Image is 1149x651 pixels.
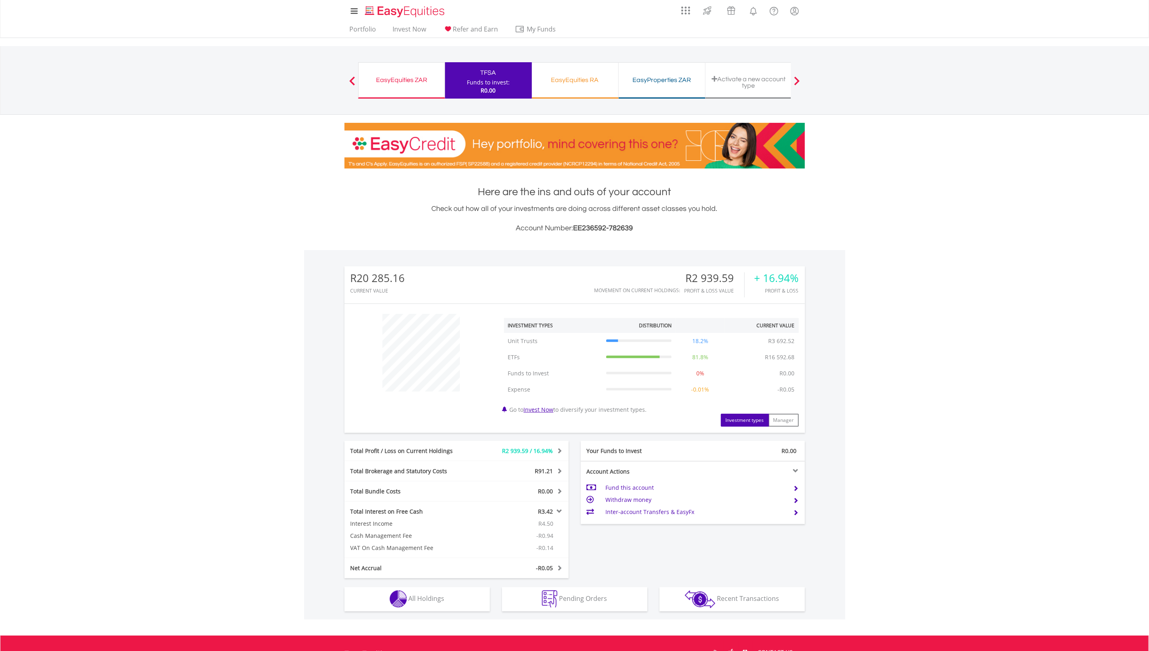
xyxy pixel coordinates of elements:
[363,5,448,18] img: EasyEquities_Logo.png
[605,482,787,494] td: Fund this account
[676,2,695,15] a: AppsGrid
[660,587,805,611] button: Recent Transactions
[362,2,448,18] a: Home page
[344,203,805,234] div: Check out how all of your investments are doing across different asset classes you hold.
[409,594,445,603] span: All Holdings
[754,288,799,293] div: Profit & Loss
[344,223,805,234] h3: Account Number:
[504,381,602,398] td: Expense
[504,318,602,333] th: Investment Types
[581,468,693,476] div: Account Actions
[685,288,744,293] div: Profit & Loss Value
[537,532,554,539] span: -R0.94
[624,74,700,86] div: EasyProperties ZAR
[776,365,799,381] td: R0.00
[784,2,805,20] a: My Profile
[535,467,553,475] span: R91.21
[725,4,738,17] img: vouchers-v2.svg
[676,349,725,365] td: 81.8%
[344,487,475,495] div: Total Bundle Costs
[515,24,568,34] span: My Funds
[498,310,805,427] div: Go to to diversify your investment types.
[390,25,430,38] a: Invest Now
[351,288,405,293] div: CURRENT VALUE
[536,564,553,572] span: -R0.05
[559,594,607,603] span: Pending Orders
[453,25,498,34] span: Refer and Earn
[719,2,743,17] a: Vouchers
[538,487,553,495] span: R0.00
[538,508,553,515] span: R3.42
[721,414,769,427] button: Investment types
[344,520,475,528] div: Interest Income
[581,447,693,455] div: Your Funds to Invest
[605,494,787,506] td: Withdraw money
[701,4,714,17] img: thrive-v2.svg
[676,381,725,398] td: -0.01%
[344,123,805,169] img: EasyCredit Promotion Banner
[685,590,715,608] img: transactions-zar-wht.png
[504,349,602,365] td: ETFs
[782,447,797,455] span: R0.00
[344,185,805,199] h1: Here are the ins and outs of your account
[344,447,475,455] div: Total Profit / Loss on Current Holdings
[344,532,475,540] div: Cash Management Fee
[537,74,613,86] div: EasyEquities RA
[502,587,647,611] button: Pending Orders
[769,414,799,427] button: Manager
[573,224,633,232] span: EE236592-782639
[542,590,557,608] img: pending_instructions-wht.png
[605,506,787,518] td: Inter-account Transfers & EasyFx
[761,349,799,365] td: R16 592.68
[347,25,380,38] a: Portfolio
[717,594,779,603] span: Recent Transactions
[524,406,554,413] a: Invest Now
[344,467,475,475] div: Total Brokerage and Statutory Costs
[502,447,553,455] span: R2 939.59 / 16.94%
[344,508,475,516] div: Total Interest on Free Cash
[539,520,554,527] span: R4.50
[504,365,602,381] td: Funds to Invest
[481,86,496,94] span: R0.00
[344,544,475,552] div: VAT On Cash Management Fee
[363,74,440,86] div: EasyEquities ZAR
[450,67,527,78] div: TFSA
[743,2,764,18] a: Notifications
[710,76,787,89] div: Activate a new account type
[764,2,784,18] a: FAQ's and Support
[467,78,510,86] div: Funds to invest:
[765,333,799,349] td: R3 692.52
[681,6,690,15] img: grid-menu-icon.svg
[774,381,799,398] td: -R0.05
[676,333,725,349] td: 18.2%
[390,590,407,608] img: holdings-wht.png
[676,365,725,381] td: 0%
[725,318,799,333] th: Current Value
[537,544,554,552] span: -R0.14
[754,272,799,284] div: + 16.94%
[351,272,405,284] div: R20 285.16
[504,333,602,349] td: Unit Trusts
[344,587,490,611] button: All Holdings
[685,272,744,284] div: R2 939.59
[344,564,475,572] div: Net Accrual
[440,25,502,38] a: Refer and Earn
[639,322,672,329] div: Distribution
[594,288,681,293] div: Movement on Current Holdings:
